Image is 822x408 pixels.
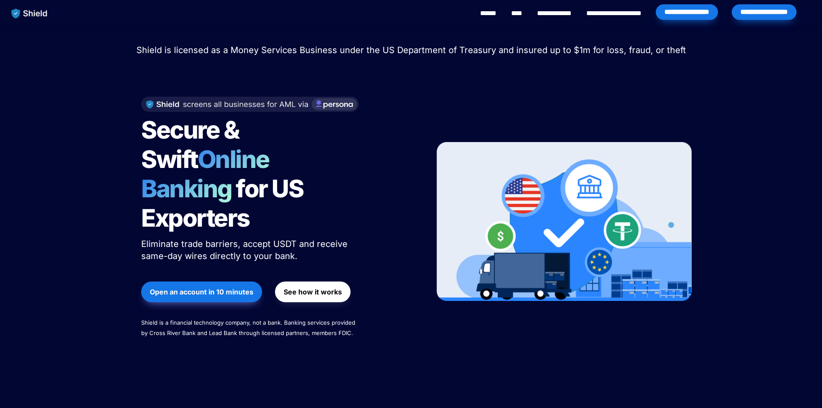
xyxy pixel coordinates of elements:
strong: Open an account in 10 minutes [150,288,253,296]
span: Shield is licensed as a Money Services Business under the US Department of Treasury and insured u... [136,45,686,55]
span: Shield is a financial technology company, not a bank. Banking services provided by Cross River Ba... [141,319,357,336]
strong: See how it works [284,288,342,296]
span: Online Banking [141,145,278,203]
button: See how it works [275,281,351,302]
span: Secure & Swift [141,115,243,174]
button: Open an account in 10 minutes [141,281,262,302]
img: website logo [7,4,52,22]
span: for US Exporters [141,174,307,233]
span: Eliminate trade barriers, accept USDT and receive same-day wires directly to your bank. [141,239,350,261]
a: See how it works [275,277,351,307]
a: Open an account in 10 minutes [141,277,262,307]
